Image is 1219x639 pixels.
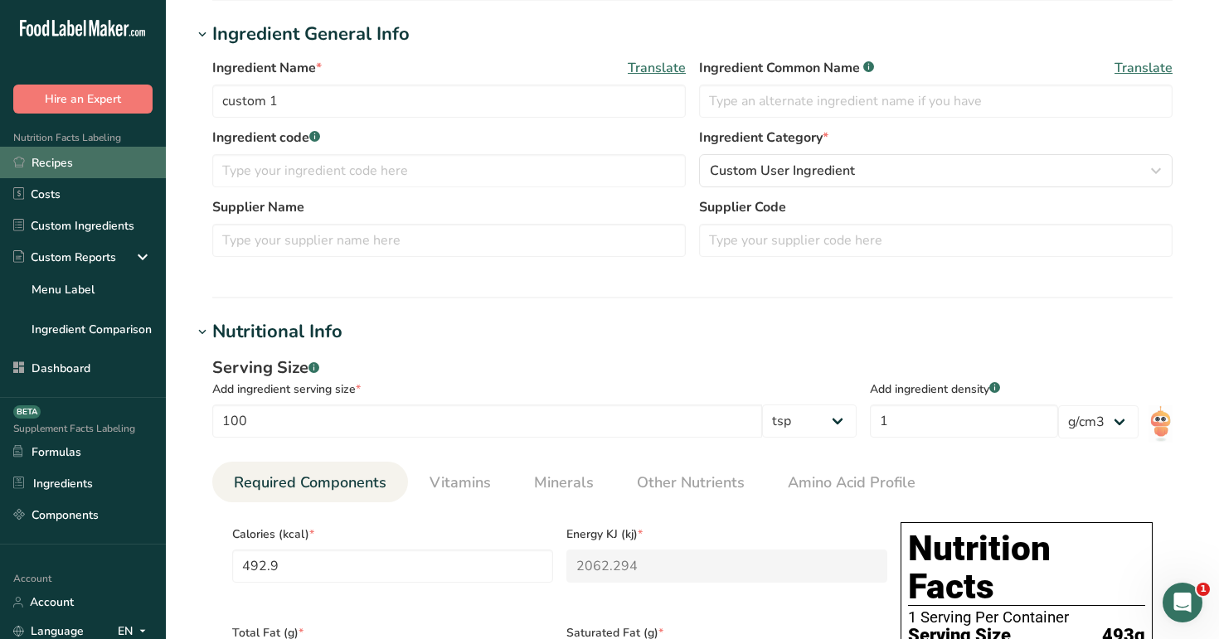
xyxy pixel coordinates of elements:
h1: Nutrition Facts [908,530,1145,606]
div: Ingredient General Info [212,21,410,48]
span: Calories (kcal) [232,525,553,543]
input: Type your supplier name here [212,224,686,257]
input: Type your ingredient name here [212,85,686,118]
iframe: Intercom live chat [1163,583,1202,622]
span: Required Components [234,472,386,494]
button: Custom User Ingredient [699,154,1173,187]
div: Serving Size [212,356,857,380]
span: Minerals [534,472,594,494]
span: Translate [1115,58,1173,78]
span: Ingredient Common Name [699,58,874,78]
input: Type your density here [870,404,1058,438]
span: Energy KJ (kj) [566,525,887,543]
span: Vitamins [430,472,491,494]
input: Type an alternate ingredient name if you have [699,85,1173,118]
button: Hire an Expert [13,85,153,114]
span: Amino Acid Profile [788,472,915,494]
label: Supplier Name [212,197,686,217]
div: Nutritional Info [212,318,342,346]
div: Add ingredient density [870,380,1058,398]
span: 1 [1197,583,1210,596]
div: Add ingredient serving size [212,380,857,398]
span: Custom User Ingredient [710,161,855,181]
img: ai-bot.1dcbe71.gif [1149,405,1173,443]
div: Custom Reports [13,249,116,266]
div: 1 Serving Per Container [908,609,1145,626]
span: Other Nutrients [637,472,745,494]
input: Type your ingredient code here [212,154,686,187]
label: Ingredient Category [699,128,1173,148]
label: Supplier Code [699,197,1173,217]
input: Type your serving size here [212,404,762,438]
span: Translate [628,58,686,78]
div: BETA [13,405,41,419]
label: Ingredient code [212,128,686,148]
input: Type your supplier code here [699,224,1173,257]
span: Ingredient Name [212,58,322,78]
